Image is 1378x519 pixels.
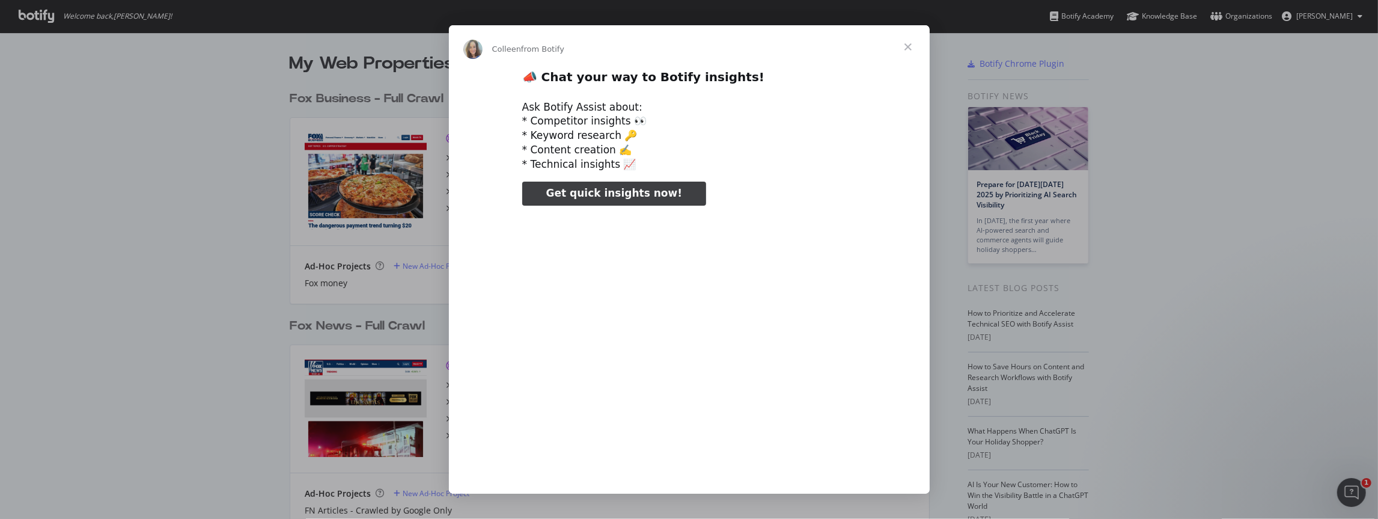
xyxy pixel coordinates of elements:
video: Play video [439,216,940,467]
img: Profile image for Colleen [463,40,483,59]
span: Colleen [492,45,522,54]
h2: 📣 Chat your way to Botify insights! [522,69,856,91]
span: Get quick insights now! [546,187,682,199]
a: Get quick insights now! [522,182,706,206]
span: from Botify [521,45,564,54]
div: Ask Botify Assist about: * Competitor insights 👀 * Keyword research 🔑 * Content creation ✍️ * Tec... [522,100,856,172]
span: Close [886,25,930,69]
